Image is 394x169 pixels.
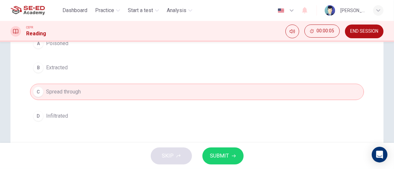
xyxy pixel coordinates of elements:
div: A [33,38,43,49]
span: Poisoned [46,40,68,47]
button: Dashboard [60,5,90,16]
button: CSpread through [30,84,364,100]
span: 00:00:05 [317,28,334,34]
button: APoisoned [30,35,364,52]
div: Hide [304,25,340,38]
button: BExtracted [30,59,364,76]
span: Spread through [46,88,81,96]
span: Analysis [167,7,186,14]
button: Practice [93,5,123,16]
div: B [33,62,43,73]
span: SUBMIT [210,151,229,161]
h1: Reading [26,30,46,38]
button: 00:00:05 [304,25,340,38]
span: Infiltrated [46,112,68,120]
button: DInfiltrated [30,108,364,124]
img: en [277,8,285,13]
button: Analysis [164,5,195,16]
div: Mute [285,25,299,38]
span: Start a test [128,7,153,14]
span: Practice [95,7,114,14]
div: [PERSON_NAME] [340,7,365,14]
span: Dashboard [62,7,87,14]
a: SE-ED Academy logo [10,4,60,17]
div: D [33,111,43,121]
span: CEFR [26,25,33,30]
div: C [33,87,43,97]
img: SE-ED Academy logo [10,4,45,17]
span: END SESSION [350,29,378,34]
button: SUBMIT [202,147,244,164]
img: Profile picture [325,5,335,16]
button: END SESSION [345,25,384,38]
span: Extracted [46,64,68,72]
div: Open Intercom Messenger [372,147,387,162]
button: Start a test [125,5,162,16]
